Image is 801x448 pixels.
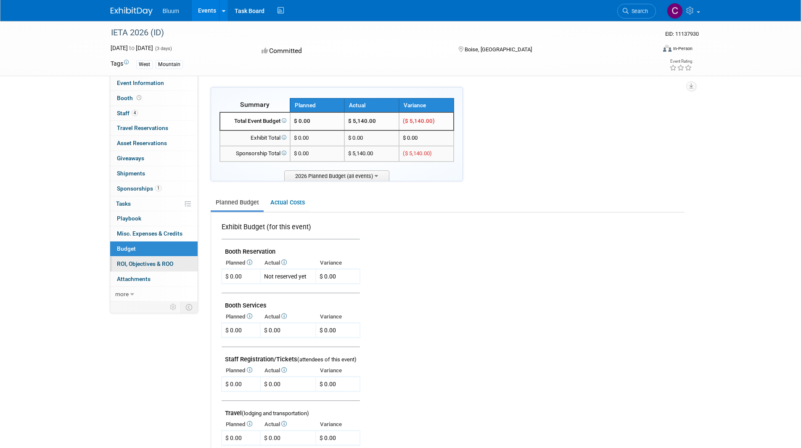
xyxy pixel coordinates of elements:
[265,195,309,210] a: Actual Costs
[242,410,309,416] span: (lodging and transportation)
[320,273,336,280] span: $ 0.00
[344,112,399,130] td: $ 5,140.00
[403,150,432,156] span: ($ 5,140.00)
[117,260,173,267] span: ROI, Objectives & ROO
[320,381,336,387] span: $ 0.00
[259,44,445,58] div: Committed
[260,311,316,323] th: Actual
[316,257,360,269] th: Variance
[225,380,242,388] div: $ 0.00
[260,419,316,430] th: Actual
[166,302,181,313] td: Personalize Event Tab Strip
[156,60,183,69] div: Mountain
[117,110,138,117] span: Staff
[290,98,345,112] th: Planned
[110,211,198,226] a: Playbook
[108,25,643,40] div: IETA 2026 (ID)
[403,135,418,141] span: $ 0.00
[344,130,399,146] td: $ 0.00
[224,117,286,125] div: Total Event Budget
[117,276,151,282] span: Attachments
[110,166,198,181] a: Shipments
[111,45,153,51] span: [DATE] [DATE]
[222,223,357,236] div: Exhibit Budget (for this event)
[316,419,360,430] th: Variance
[110,181,198,196] a: Sponsorships1
[222,239,360,257] td: Booth Reservation
[110,257,198,271] a: ROI, Objectives & ROO
[110,91,198,106] a: Booth
[117,170,145,177] span: Shipments
[117,140,167,146] span: Asset Reservations
[297,356,357,363] span: (attendees of this event)
[344,146,399,162] td: $ 5,140.00
[222,257,260,269] th: Planned
[260,269,316,284] td: Not reserved yet
[155,185,161,191] span: 1
[399,98,454,112] th: Variance
[294,118,310,124] span: $ 0.00
[222,293,360,311] td: Booth Services
[224,134,286,142] div: Exhibit Total
[294,150,309,156] span: $ 0.00
[110,241,198,256] a: Budget
[111,59,129,69] td: Tags
[116,200,131,207] span: Tasks
[260,257,316,269] th: Actual
[669,59,692,64] div: Event Rating
[665,31,699,37] span: Event ID: 11137930
[111,7,153,16] img: ExhibitDay
[222,311,260,323] th: Planned
[403,118,435,124] span: ($ 5,140.00)
[117,95,143,101] span: Booth
[225,434,242,442] div: $ 0.00
[163,8,180,14] span: Bluum
[629,8,648,14] span: Search
[110,76,198,90] a: Event Information
[115,291,129,297] span: more
[110,196,198,211] a: Tasks
[225,326,242,334] div: $ 0.00
[316,365,360,376] th: Variance
[320,327,336,334] span: $ 0.00
[316,311,360,323] th: Variance
[132,110,138,116] span: 4
[344,98,399,112] th: Actual
[284,170,389,181] span: 2026 Planned Budget (all events)
[222,365,260,376] th: Planned
[663,45,671,52] img: Format-Inperson.png
[117,125,168,131] span: Travel Reservations
[260,377,316,392] td: $ 0.00
[465,46,532,53] span: Boise, [GEOGRAPHIC_DATA]
[110,287,198,302] a: more
[117,155,144,162] span: Giveaways
[110,151,198,166] a: Giveaways
[117,185,161,192] span: Sponsorships
[117,230,182,237] span: Misc. Expenses & Credits
[117,80,164,86] span: Event Information
[222,419,260,430] th: Planned
[320,435,336,441] span: $ 0.00
[240,101,270,109] span: Summary
[135,95,143,101] span: Booth not reserved yet
[180,302,198,313] td: Toggle Event Tabs
[222,401,360,419] td: Travel
[294,135,309,141] span: $ 0.00
[606,44,693,56] div: Event Format
[110,121,198,135] a: Travel Reservations
[110,106,198,121] a: Staff4
[222,347,360,365] td: Staff Registration/Tickets
[224,150,286,158] div: Sponsorship Total
[117,215,141,222] span: Playbook
[260,365,316,376] th: Actual
[225,272,242,281] div: $ 0.00
[260,323,316,338] td: $ 0.00
[117,245,136,252] span: Budget
[128,45,136,51] span: to
[110,226,198,241] a: Misc. Expenses & Credits
[260,431,316,445] td: $ 0.00
[617,4,656,19] a: Search
[136,60,153,69] div: West
[110,136,198,151] a: Asset Reservations
[673,45,693,52] div: In-Person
